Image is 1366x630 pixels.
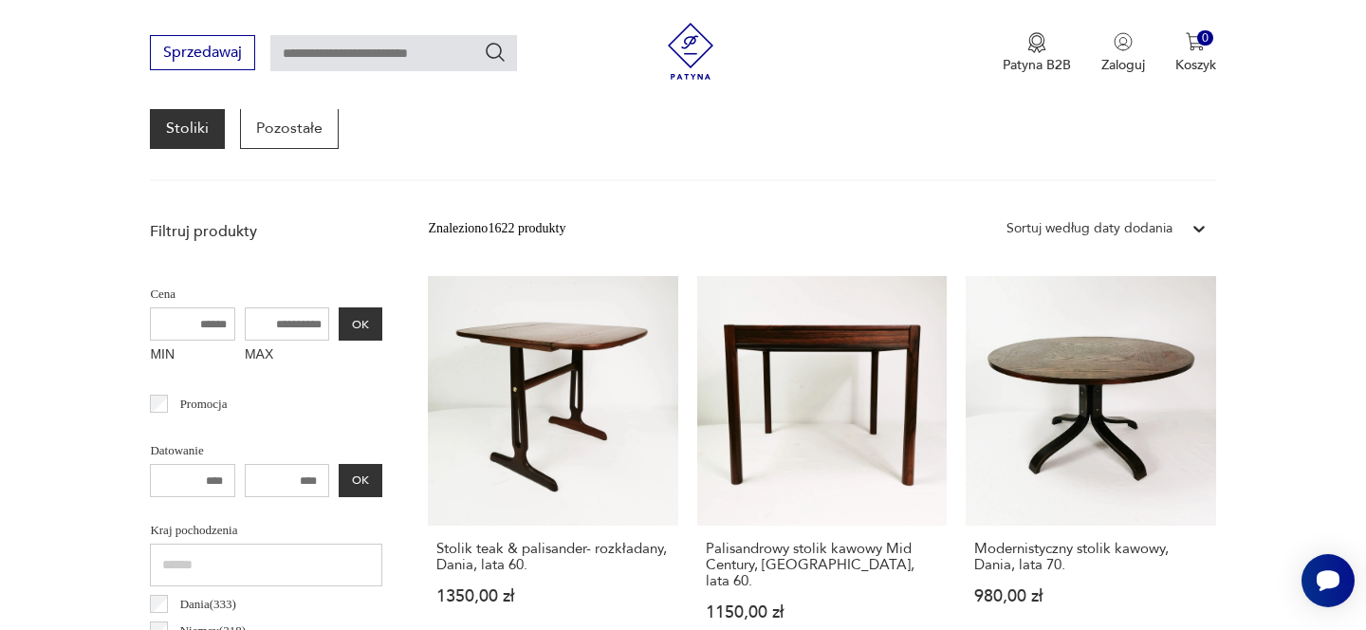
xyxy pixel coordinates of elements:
[706,541,938,589] h3: Palisandrowy stolik kawowy Mid Century, [GEOGRAPHIC_DATA], lata 60.
[1027,32,1046,53] img: Ikona medalu
[706,604,938,621] p: 1150,00 zł
[1101,32,1145,74] button: Zaloguj
[150,107,225,149] a: Stoliki
[1003,56,1071,74] p: Patyna B2B
[150,284,382,305] p: Cena
[150,520,382,541] p: Kraj pochodzenia
[1114,32,1133,51] img: Ikonka użytkownika
[150,35,255,70] button: Sprzedawaj
[436,588,669,604] p: 1350,00 zł
[1175,32,1216,74] button: 0Koszyk
[662,23,719,80] img: Patyna - sklep z meblami i dekoracjami vintage
[339,307,382,341] button: OK
[1006,218,1172,239] div: Sortuj według daty dodania
[1175,56,1216,74] p: Koszyk
[436,541,669,573] h3: Stolik teak & palisander- rozkładany, Dania, lata 60.
[150,341,235,371] label: MIN
[1003,32,1071,74] a: Ikona medaluPatyna B2B
[1003,32,1071,74] button: Patyna B2B
[974,541,1207,573] h3: Modernistyczny stolik kawowy, Dania, lata 70.
[180,394,228,415] p: Promocja
[240,107,339,149] a: Pozostałe
[180,594,236,615] p: Dania ( 333 )
[1197,30,1213,46] div: 0
[484,41,507,64] button: Szukaj
[428,218,565,239] div: Znaleziono 1622 produkty
[150,221,382,242] p: Filtruj produkty
[339,464,382,497] button: OK
[1101,56,1145,74] p: Zaloguj
[150,47,255,61] a: Sprzedawaj
[974,588,1207,604] p: 980,00 zł
[1186,32,1205,51] img: Ikona koszyka
[245,341,330,371] label: MAX
[150,440,382,461] p: Datowanie
[1301,554,1355,607] iframe: Smartsupp widget button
